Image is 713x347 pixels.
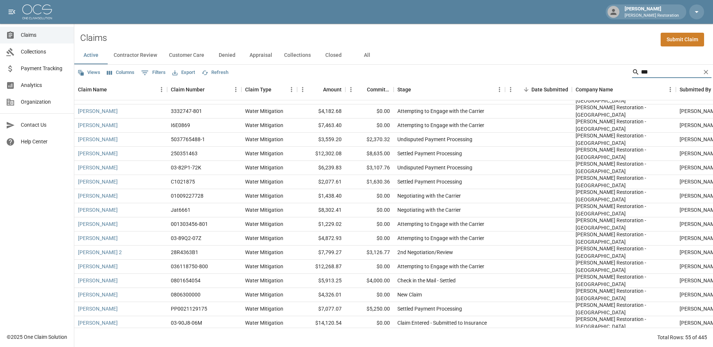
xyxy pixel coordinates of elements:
div: Settled Payment Processing [397,150,462,157]
div: Stage [394,79,505,100]
div: Stage [397,79,411,100]
div: Total Rows: 55 of 445 [657,334,707,341]
div: Company Name [576,79,613,100]
a: [PERSON_NAME] [78,192,118,200]
div: 01009227728 [171,192,204,200]
div: $7,463.40 [297,119,345,133]
div: Claim Name [74,79,167,100]
div: $0.00 [345,119,394,133]
button: Sort [411,84,421,95]
div: Bingham Restoration - Las Vegas [576,287,672,302]
a: [PERSON_NAME] [78,305,118,312]
div: $5,913.25 [297,274,345,288]
div: PP0021129175 [171,305,207,312]
div: Date Submitted [505,79,572,100]
button: Collections [278,46,317,64]
button: Closed [317,46,350,64]
div: Bingham Restoration - Tucson [576,273,672,288]
div: Water Mitigation [245,277,283,284]
div: Negotiating with the Carrier [397,206,461,214]
div: Negotiating with the Carrier [397,192,461,200]
a: [PERSON_NAME] [78,220,118,228]
div: Check in the Mail - Settled [397,277,456,284]
div: Attempting to Engage with the Carrier [397,220,484,228]
div: Water Mitigation [245,263,283,270]
button: Sort [356,84,367,95]
div: $14,120.54 [297,316,345,330]
a: [PERSON_NAME] [78,164,118,171]
div: 2nd Negotiation/Review [397,249,453,256]
div: $3,107.76 [345,161,394,175]
div: $0.00 [345,288,394,302]
div: Bingham Restoration - Las Vegas [576,245,672,260]
a: [PERSON_NAME] [78,263,118,270]
div: Water Mitigation [245,164,283,171]
div: 3332747-801 [171,107,202,115]
button: Select columns [105,67,136,78]
div: $4,326.01 [297,288,345,302]
span: Contact Us [21,121,68,129]
div: Water Mitigation [245,249,283,256]
div: Amount [323,79,342,100]
div: Water Mitigation [245,206,283,214]
span: Help Center [21,138,68,146]
div: Claim Number [167,79,241,100]
button: Sort [271,84,282,95]
div: Water Mitigation [245,319,283,327]
div: Claim Type [241,79,297,100]
div: $0.00 [345,203,394,217]
div: $4,182.68 [297,104,345,119]
span: Claims [21,31,68,39]
div: Committed Amount [367,79,390,100]
span: Organization [21,98,68,106]
div: Water Mitigation [245,121,283,129]
div: $0.00 [345,231,394,246]
div: Claim Type [245,79,271,100]
div: $0.00 [345,104,394,119]
div: Water Mitigation [245,220,283,228]
div: 250351463 [171,150,198,157]
button: Clear [700,67,712,78]
span: Analytics [21,81,68,89]
div: $8,302.41 [297,203,345,217]
div: $1,438.40 [297,189,345,203]
button: Menu [286,84,297,95]
a: [PERSON_NAME] [78,206,118,214]
div: I6E0869 [171,121,190,129]
a: [PERSON_NAME] 2 [78,249,122,256]
div: Bingham Restoration - Phoenix [576,259,672,274]
div: C1021875 [171,178,195,185]
div: $4,872.93 [297,231,345,246]
div: Water Mitigation [245,178,283,185]
div: 0801654054 [171,277,201,284]
div: Bingham Restoration - Phoenix [576,231,672,246]
a: Submit Claim [661,33,704,46]
div: Bingham Restoration - Tucson [576,132,672,147]
div: 036118750-800 [171,263,208,270]
button: Menu [345,84,356,95]
div: dynamic tabs [74,46,713,64]
div: 28R4363B1 [171,249,198,256]
div: Bingham Restoration - Tucson [576,146,672,161]
div: Attempting to Engage with the Carrier [397,263,484,270]
img: ocs-logo-white-transparent.png [22,4,52,19]
a: [PERSON_NAME] [78,136,118,143]
div: 03-82P1-72K [171,164,201,171]
a: [PERSON_NAME] [78,277,118,284]
div: Company Name [572,79,676,100]
div: Bingham Restoration - Tucson [576,315,672,330]
button: Menu [230,84,241,95]
button: Customer Care [163,46,210,64]
div: Amount [297,79,345,100]
div: $2,370.32 [345,133,394,147]
div: $6,239.83 [297,161,345,175]
div: 03-90J8-06M [171,319,202,327]
div: Attempting to Engage with the Carrier [397,234,484,242]
button: Menu [297,84,308,95]
div: $0.00 [345,260,394,274]
div: Bingham Restoration - Phoenix [576,160,672,175]
div: Date Submitted [531,79,568,100]
button: Refresh [200,67,230,78]
div: Committed Amount [345,79,394,100]
h2: Claims [80,33,107,43]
